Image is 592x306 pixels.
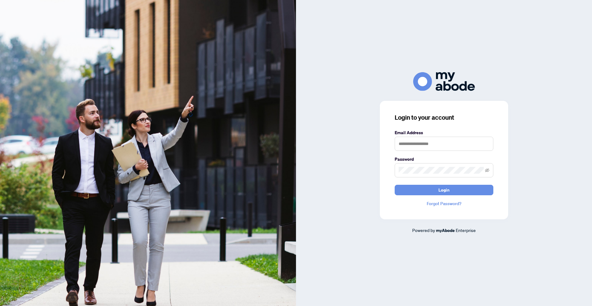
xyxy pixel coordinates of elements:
label: Password [395,156,493,163]
a: myAbode [436,227,455,234]
span: Powered by [412,227,435,233]
img: ma-logo [413,72,475,91]
a: Forgot Password? [395,200,493,207]
span: Enterprise [456,227,476,233]
label: Email Address [395,129,493,136]
span: Login [438,185,450,195]
button: Login [395,185,493,195]
h3: Login to your account [395,113,493,122]
span: eye-invisible [485,168,489,172]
